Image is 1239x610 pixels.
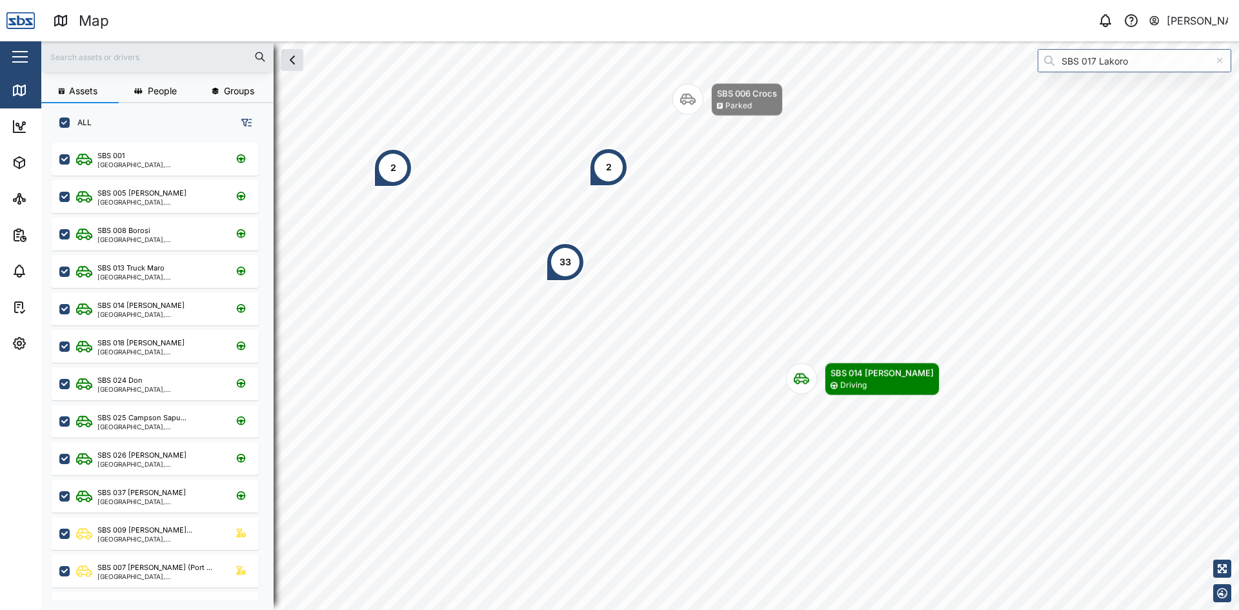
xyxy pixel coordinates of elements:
[97,423,221,430] div: [GEOGRAPHIC_DATA], [GEOGRAPHIC_DATA]
[6,6,35,35] img: Main Logo
[717,87,777,100] div: SBS 006 Crocs
[34,300,69,314] div: Tasks
[224,86,254,96] span: Groups
[97,461,221,467] div: [GEOGRAPHIC_DATA], [GEOGRAPHIC_DATA]
[589,148,628,187] div: Map marker
[97,573,221,580] div: [GEOGRAPHIC_DATA], [GEOGRAPHIC_DATA]
[97,562,212,573] div: SBS 007 [PERSON_NAME] (Port ...
[34,156,74,170] div: Assets
[97,150,125,161] div: SBS 001
[70,117,92,128] label: ALL
[831,367,934,380] div: SBS 014 [PERSON_NAME]
[34,336,79,351] div: Settings
[546,243,585,281] div: Map marker
[97,498,221,505] div: [GEOGRAPHIC_DATA], [GEOGRAPHIC_DATA]
[97,161,221,168] div: [GEOGRAPHIC_DATA], [GEOGRAPHIC_DATA]
[34,264,74,278] div: Alarms
[606,160,612,174] div: 2
[97,236,221,243] div: [GEOGRAPHIC_DATA], [GEOGRAPHIC_DATA]
[52,138,273,600] div: grid
[34,83,63,97] div: Map
[1038,49,1231,72] input: Search by People, Asset, Geozone or Place
[69,86,97,96] span: Assets
[1167,13,1229,29] div: [PERSON_NAME]
[672,83,783,116] div: Map marker
[79,10,109,32] div: Map
[97,199,221,205] div: [GEOGRAPHIC_DATA], [GEOGRAPHIC_DATA]
[97,311,221,318] div: [GEOGRAPHIC_DATA], [GEOGRAPHIC_DATA]
[725,100,752,112] div: Parked
[97,375,143,386] div: SBS 024 Don
[148,86,177,96] span: People
[41,41,1239,610] canvas: Map
[1148,12,1229,30] button: [PERSON_NAME]
[390,161,396,175] div: 2
[97,188,186,199] div: SBS 005 [PERSON_NAME]
[49,47,266,66] input: Search assets or drivers
[97,450,186,461] div: SBS 026 [PERSON_NAME]
[97,536,221,542] div: [GEOGRAPHIC_DATA], [GEOGRAPHIC_DATA]
[840,380,867,392] div: Driving
[34,119,92,134] div: Dashboard
[97,274,221,280] div: [GEOGRAPHIC_DATA], [GEOGRAPHIC_DATA]
[559,255,571,269] div: 33
[97,349,221,355] div: [GEOGRAPHIC_DATA], [GEOGRAPHIC_DATA]
[97,300,185,311] div: SBS 014 [PERSON_NAME]
[374,148,412,187] div: Map marker
[97,225,150,236] div: SBS 008 Borosi
[97,386,221,392] div: [GEOGRAPHIC_DATA], [GEOGRAPHIC_DATA]
[97,263,165,274] div: SBS 013 Truck Maro
[34,228,77,242] div: Reports
[786,363,940,396] div: Map marker
[97,487,186,498] div: SBS 037 [PERSON_NAME]
[97,525,192,536] div: SBS 009 [PERSON_NAME]...
[97,338,185,349] div: SBS 018 [PERSON_NAME]
[34,192,65,206] div: Sites
[97,412,186,423] div: SBS 025 Campson Sapu...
